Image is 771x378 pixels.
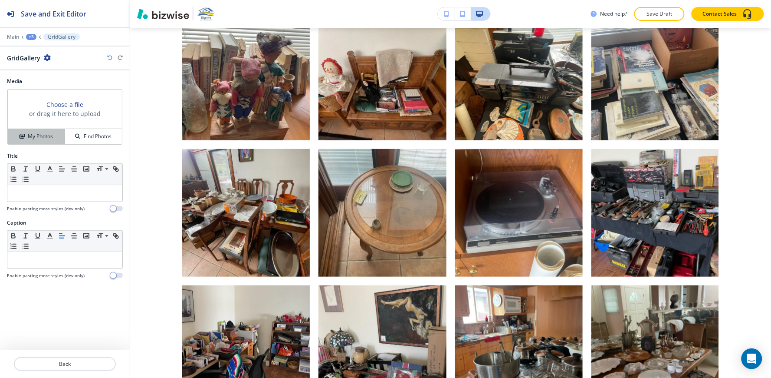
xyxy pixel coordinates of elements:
[703,10,737,18] p: Contact Sales
[28,133,53,140] h4: My Photos
[197,7,215,21] img: Your Logo
[26,34,36,40] button: +3
[7,152,18,160] h2: Title
[7,89,123,145] div: Choose a fileor drag it here to uploadMy PhotosFind Photos
[7,34,19,40] button: Main
[15,360,115,368] p: Back
[137,9,189,19] img: Bizwise Logo
[46,100,83,109] button: Choose a file
[7,77,123,85] h2: Media
[43,33,80,40] button: GridGallery
[692,7,764,21] button: Contact Sales
[7,206,85,212] h4: Enable pasting more styles (dev only)
[7,53,40,63] h2: GridGallery
[7,219,26,227] h2: Caption
[48,34,75,40] p: GridGallery
[21,9,86,19] h2: Save and Exit Editor
[634,7,685,21] button: Save Draft
[600,10,627,18] h3: Need help?
[7,272,85,279] h4: Enable pasting more styles (dev only)
[29,109,101,118] h3: or drag it here to upload
[84,133,112,140] h4: Find Photos
[646,10,673,18] p: Save Draft
[741,348,762,369] div: Open Intercom Messenger
[14,357,116,371] button: Back
[8,129,65,144] button: My Photos
[65,129,122,144] button: Find Photos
